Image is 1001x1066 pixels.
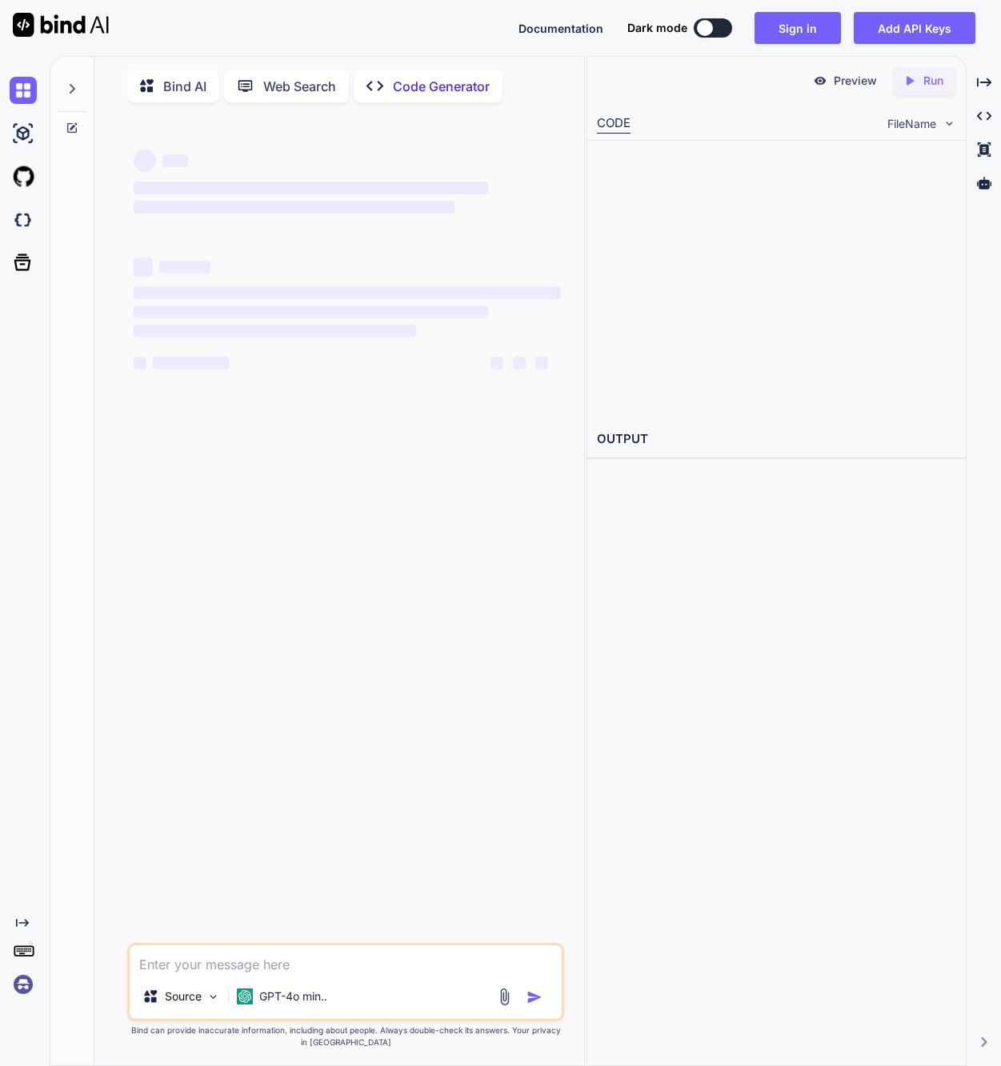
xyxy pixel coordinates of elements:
img: chevron down [943,117,956,130]
img: GPT-4o mini [237,988,253,1004]
span: ‌ [134,150,156,172]
span: ‌ [162,154,188,167]
span: ‌ [159,261,210,273]
button: Sign in [755,12,841,44]
p: Run [923,73,943,89]
span: ‌ [490,357,503,369]
span: Dark mode [627,20,687,36]
span: Documentation [519,22,603,35]
img: attachment [495,988,514,1006]
p: Web Search [263,77,336,96]
img: githubLight [10,163,37,190]
img: Pick Models [206,990,220,1004]
p: Bind can provide inaccurate information, including about people. Always double-check its answers.... [127,1024,564,1048]
span: ‌ [134,286,561,299]
span: ‌ [134,182,489,194]
button: Documentation [519,20,603,37]
span: ‌ [134,201,454,214]
img: preview [813,74,827,88]
p: Code Generator [393,77,490,96]
span: ‌ [134,258,153,277]
img: Bind AI [13,13,109,37]
span: ‌ [535,357,548,369]
span: FileName [887,116,936,132]
img: icon [527,989,543,1005]
p: Source [165,988,202,1004]
p: Preview [834,73,877,89]
span: ‌ [153,357,230,369]
p: GPT-4o min.. [259,988,327,1004]
span: ‌ [513,357,526,369]
h2: OUTPUT [587,421,967,458]
p: Bind AI [163,77,206,96]
span: ‌ [134,305,489,318]
span: ‌ [134,357,146,369]
img: darkCloudIdeIcon [10,206,37,234]
div: CODE [597,114,631,134]
button: Add API Keys [854,12,975,44]
img: chat [10,77,37,104]
img: ai-studio [10,120,37,147]
img: signin [10,971,37,998]
span: ‌ [134,325,416,337]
